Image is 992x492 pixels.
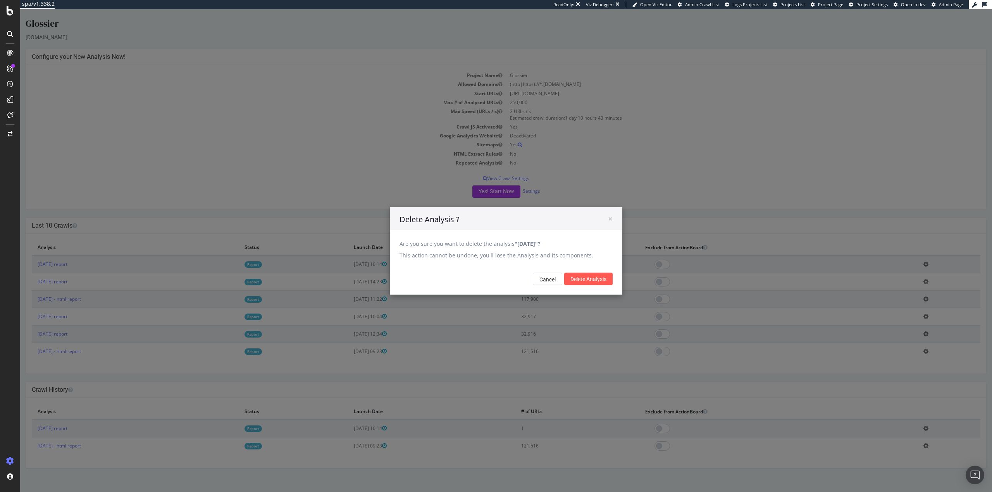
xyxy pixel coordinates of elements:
input: Delete Analysis [544,263,592,276]
div: ReadOnly: [553,2,574,8]
span: Projects List [780,2,805,7]
a: Project Page [811,2,843,8]
span: Open in dev [901,2,926,7]
a: Logs Projects List [725,2,767,8]
span: Logs Projects List [732,2,767,7]
b: "[DATE]"? [494,230,520,238]
p: Are you sure you want to delete the analysis [379,230,592,238]
button: Cancel [513,263,542,276]
span: Admin Crawl List [685,2,719,7]
a: Project Settings [849,2,888,8]
a: Open in dev [894,2,926,8]
a: Open Viz Editor [632,2,672,8]
span: Admin Page [939,2,963,7]
a: Admin Crawl List [678,2,719,8]
a: Admin Page [932,2,963,8]
a: Projects List [773,2,805,8]
span: × [588,204,592,214]
span: Project Settings [856,2,888,7]
div: Open Intercom Messenger [966,466,984,484]
span: Open Viz Editor [640,2,672,7]
p: This action cannot be undone, you'll lose the Analysis and its components. [379,242,592,250]
h4: Delete Analysis ? [379,204,592,216]
span: Project Page [818,2,843,7]
div: Viz Debugger: [586,2,614,8]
